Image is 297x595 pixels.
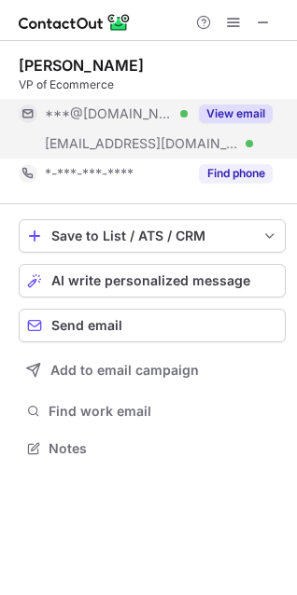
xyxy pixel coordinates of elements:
span: Add to email campaign [50,363,199,378]
div: [PERSON_NAME] [19,56,144,75]
div: Save to List / ATS / CRM [51,228,253,243]
button: Send email [19,309,286,342]
button: Reveal Button [199,164,273,183]
button: Find work email [19,398,286,424]
img: ContactOut v5.3.10 [19,11,131,34]
button: save-profile-one-click [19,219,286,253]
span: [EMAIL_ADDRESS][DOMAIN_NAME] [45,135,239,152]
button: Reveal Button [199,104,273,123]
span: ***@[DOMAIN_NAME] [45,105,174,122]
button: AI write personalized message [19,264,286,297]
span: Send email [51,318,122,333]
span: Find work email [49,403,278,420]
div: VP of Ecommerce [19,76,286,93]
button: Notes [19,436,286,462]
span: Notes [49,440,278,457]
span: AI write personalized message [51,273,250,288]
button: Add to email campaign [19,353,286,387]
